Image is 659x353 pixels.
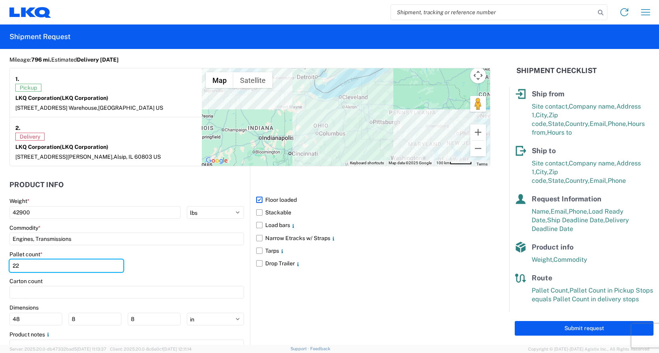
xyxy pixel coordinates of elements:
input: Shipment, tracking or reference number [391,5,595,20]
span: Hours to [547,129,572,136]
button: Drag Pegman onto the map to open Street View [470,96,486,112]
span: Map data ©2025 Google [389,161,432,165]
span: (LKQ Corporation) [60,144,108,150]
span: Pallet Count, [532,287,570,294]
span: Commodity [553,256,587,263]
span: Email, [590,120,608,128]
span: Weight, [532,256,553,263]
label: Tarps [256,244,490,257]
input: W [69,313,121,325]
span: State, [548,120,565,128]
button: Show satellite imagery [233,72,272,88]
span: Client: 2025.20.0-8c6e0cf [110,347,192,351]
strong: LKQ Corporation [15,95,108,101]
span: Mileage: [9,56,51,63]
button: Keyboard shortcuts [350,160,384,166]
input: L [9,313,62,325]
span: Phone, [569,208,588,215]
button: Show street map [206,72,233,88]
button: Map camera controls [470,68,486,83]
span: City, [536,168,549,176]
span: Email, [590,177,608,184]
span: Phone, [608,120,627,128]
a: Terms [477,162,488,166]
label: Narrow Etracks w/ Straps [256,232,490,244]
span: Delivery [15,133,45,141]
h2: Shipment Request [9,32,71,41]
span: Email, [551,208,569,215]
span: Delivery [DATE] [77,56,119,63]
span: Company name, [569,160,616,167]
input: H [128,313,181,325]
button: Map Scale: 100 km per 52 pixels [434,160,474,166]
span: Phone [608,177,626,184]
button: Submit request [515,321,653,336]
span: Alsip, IL 60803 US [114,154,161,160]
label: Floor loaded [256,193,490,206]
label: Load bars [256,219,490,231]
span: [DATE] 12:11:14 [163,347,192,351]
span: Name, [532,208,551,215]
button: Zoom out [470,141,486,156]
strong: 2. [15,123,20,133]
span: Estimated [51,56,119,63]
span: State, [548,177,565,184]
strong: 1. [15,74,19,84]
span: City, [536,111,549,119]
label: Product notes [9,331,51,338]
span: Route [532,274,552,282]
img: Google [204,156,230,166]
h2: Product Info [9,181,64,189]
label: Dimensions [9,304,39,311]
span: Copyright © [DATE]-[DATE] Agistix Inc., All Rights Reserved [528,345,650,353]
span: [DATE] 11:13:37 [77,347,106,351]
a: Open this area in Google Maps (opens a new window) [204,156,230,166]
span: Pickup [15,84,41,92]
span: (LKQ Corporation) [60,95,108,101]
span: Pallet Count in Pickup Stops equals Pallet Count in delivery stops [532,287,653,303]
span: Ship to [532,146,556,155]
span: Site contact, [532,103,569,110]
span: Country, [565,177,590,184]
span: Country, [565,120,590,128]
span: Product info [532,243,573,251]
label: Carton count [9,278,43,285]
span: Site contact, [532,160,569,167]
span: 796 mi. [31,56,51,63]
span: Ship Deadline Date, [547,216,605,224]
span: Company name, [569,103,616,110]
h2: Shipment Checklist [516,66,597,75]
label: Weight [9,197,30,205]
span: Request Information [532,195,601,203]
span: [STREET_ADDRESS] Warehouse, [15,105,98,111]
label: Commodity [9,224,41,231]
span: [GEOGRAPHIC_DATA] US [98,105,163,111]
button: Zoom in [470,124,486,140]
a: Support [290,346,310,351]
label: Drop Trailer [256,257,490,270]
label: Pallet count [9,251,43,258]
span: Ship from [532,90,564,98]
strong: LKQ Corporation [15,144,108,150]
span: [STREET_ADDRESS][PERSON_NAME], [15,154,114,160]
a: Feedback [310,346,330,351]
label: Stackable [256,206,490,219]
span: Server: 2025.20.0-db47332bad5 [9,347,106,351]
span: 100 km [436,161,450,165]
